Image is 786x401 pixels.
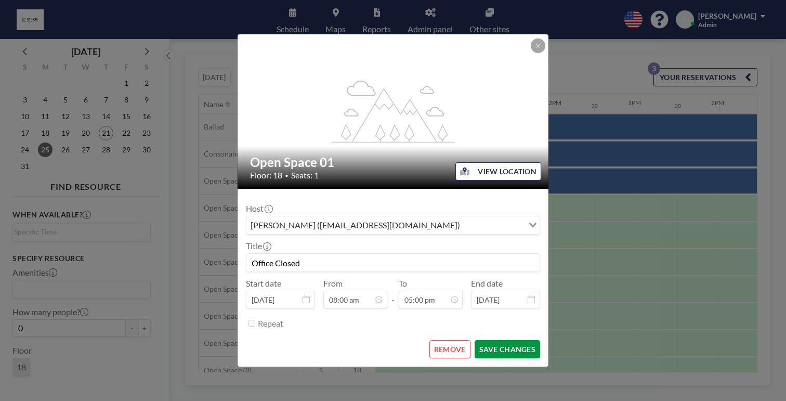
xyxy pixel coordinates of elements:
label: Host [246,203,272,214]
button: REMOVE [429,340,470,358]
button: VIEW LOCATION [455,162,541,180]
label: To [399,278,407,289]
label: Start date [246,278,281,289]
g: flex-grow: 1.2; [332,80,455,142]
span: [PERSON_NAME] ([EMAIL_ADDRESS][DOMAIN_NAME]) [248,218,462,232]
span: Floor: 18 [250,170,282,180]
button: SAVE CHANGES [475,340,540,358]
div: Search for option [246,216,540,234]
input: Search for option [463,218,522,232]
label: Title [246,241,270,251]
span: - [391,282,395,305]
label: End date [471,278,503,289]
label: Repeat [258,318,283,329]
span: Seats: 1 [291,170,319,180]
label: From [323,278,343,289]
span: • [285,172,289,179]
input: (No title) [246,254,540,271]
h2: Open Space 01 [250,154,537,170]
